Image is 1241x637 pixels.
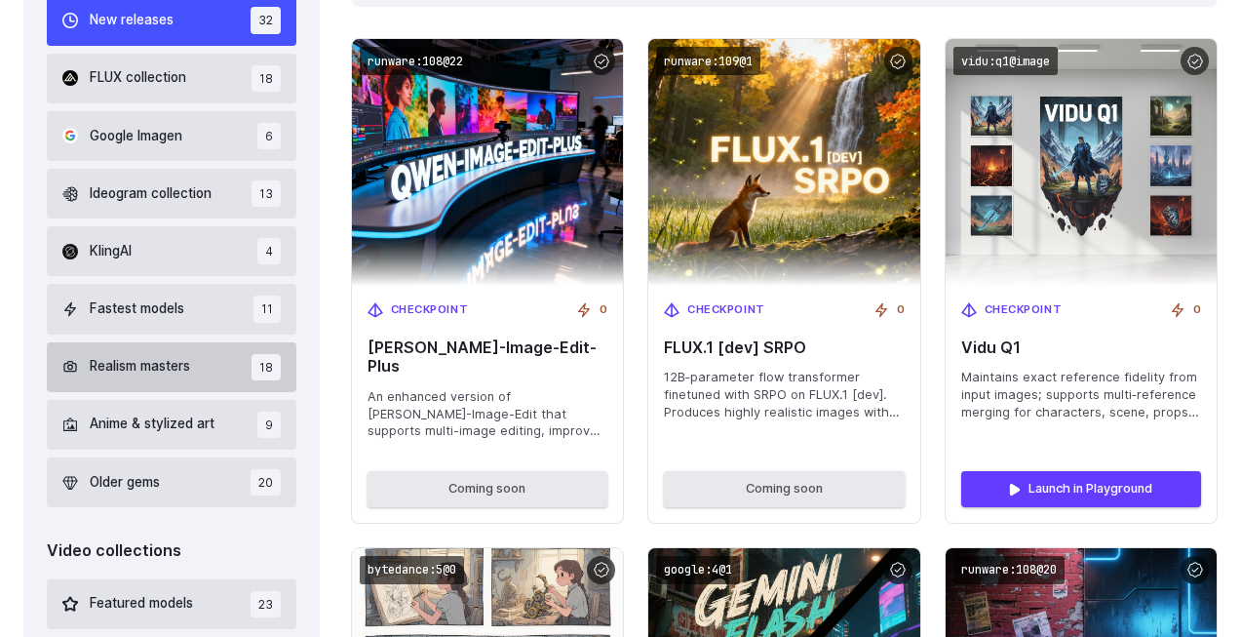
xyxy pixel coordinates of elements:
[90,472,160,494] span: Older gems
[360,47,471,75] code: runware:108@22
[90,10,174,31] span: New releases
[47,169,296,219] button: Ideogram collection 13
[687,301,765,319] span: Checkpoint
[252,354,281,380] span: 18
[47,284,296,334] button: Fastest models 11
[961,338,1201,357] span: Vidu Q1
[252,65,281,92] span: 18
[251,591,281,617] span: 23
[47,342,296,392] button: Realism masters 18
[47,538,296,564] div: Video collections
[47,400,296,450] button: Anime & stylized art 9
[253,296,281,322] span: 11
[953,47,1058,75] code: vidu:q1@image
[90,183,212,205] span: Ideogram collection
[252,180,281,207] span: 13
[368,388,607,441] span: An enhanced version of [PERSON_NAME]-Image-Edit that supports multi-image editing, improved consi...
[47,111,296,161] button: Google Imagen 6
[953,556,1065,584] code: runware:108@20
[257,238,281,264] span: 4
[257,123,281,149] span: 6
[961,369,1201,421] span: Maintains exact reference fidelity from input images; supports multi‑reference merging for charac...
[352,39,623,286] img: Qwen-Image-Edit-Plus
[664,369,904,421] span: 12B‑parameter flow transformer finetuned with SRPO on FLUX.1 [dev]. Produces highly realistic ima...
[257,412,281,438] span: 9
[90,356,190,378] span: Realism masters
[360,556,464,584] code: bytedance:5@0
[90,126,182,147] span: Google Imagen
[368,338,607,376] span: [PERSON_NAME]-Image-Edit-Plus
[985,301,1063,319] span: Checkpoint
[368,471,607,506] button: Coming soon
[664,338,904,357] span: FLUX.1 [dev] SRPO
[47,458,296,507] button: Older gems 20
[391,301,469,319] span: Checkpoint
[251,469,281,496] span: 20
[90,593,193,615] span: Featured models
[90,241,132,262] span: KlingAI
[946,39,1217,286] img: Vidu Q1
[90,299,184,320] span: Fastest models
[648,39,919,286] img: FLUX.1 [dev] SRPO
[47,226,296,276] button: KlingAI 4
[251,7,281,33] span: 32
[664,471,904,506] button: Coming soon
[600,301,607,319] span: 0
[47,54,296,103] button: FLUX collection 18
[1193,301,1201,319] span: 0
[961,471,1201,506] a: Launch in Playground
[90,67,186,89] span: FLUX collection
[47,579,296,629] button: Featured models 23
[90,414,214,435] span: Anime & stylized art
[656,47,760,75] code: runware:109@1
[897,301,905,319] span: 0
[656,556,740,584] code: google:4@1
